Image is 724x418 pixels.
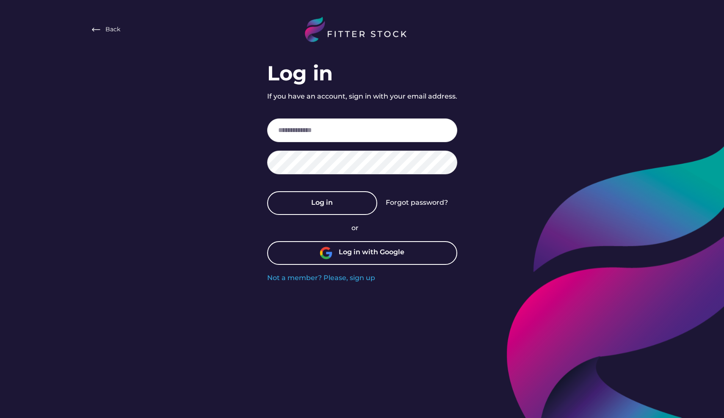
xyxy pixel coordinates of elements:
[351,223,373,233] div: or
[320,247,332,259] img: unnamed.png
[305,17,419,42] img: LOGO%20%282%29.svg
[267,191,377,215] button: Log in
[267,92,457,101] div: If you have an account, sign in with your email address.
[339,247,404,258] div: Log in with Google
[91,25,101,35] img: Frame%20%282%29.svg
[267,59,333,88] div: Log in
[386,198,448,207] div: Forgot password?
[267,273,375,283] div: Not a member? Please, sign up
[105,25,120,34] div: Back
